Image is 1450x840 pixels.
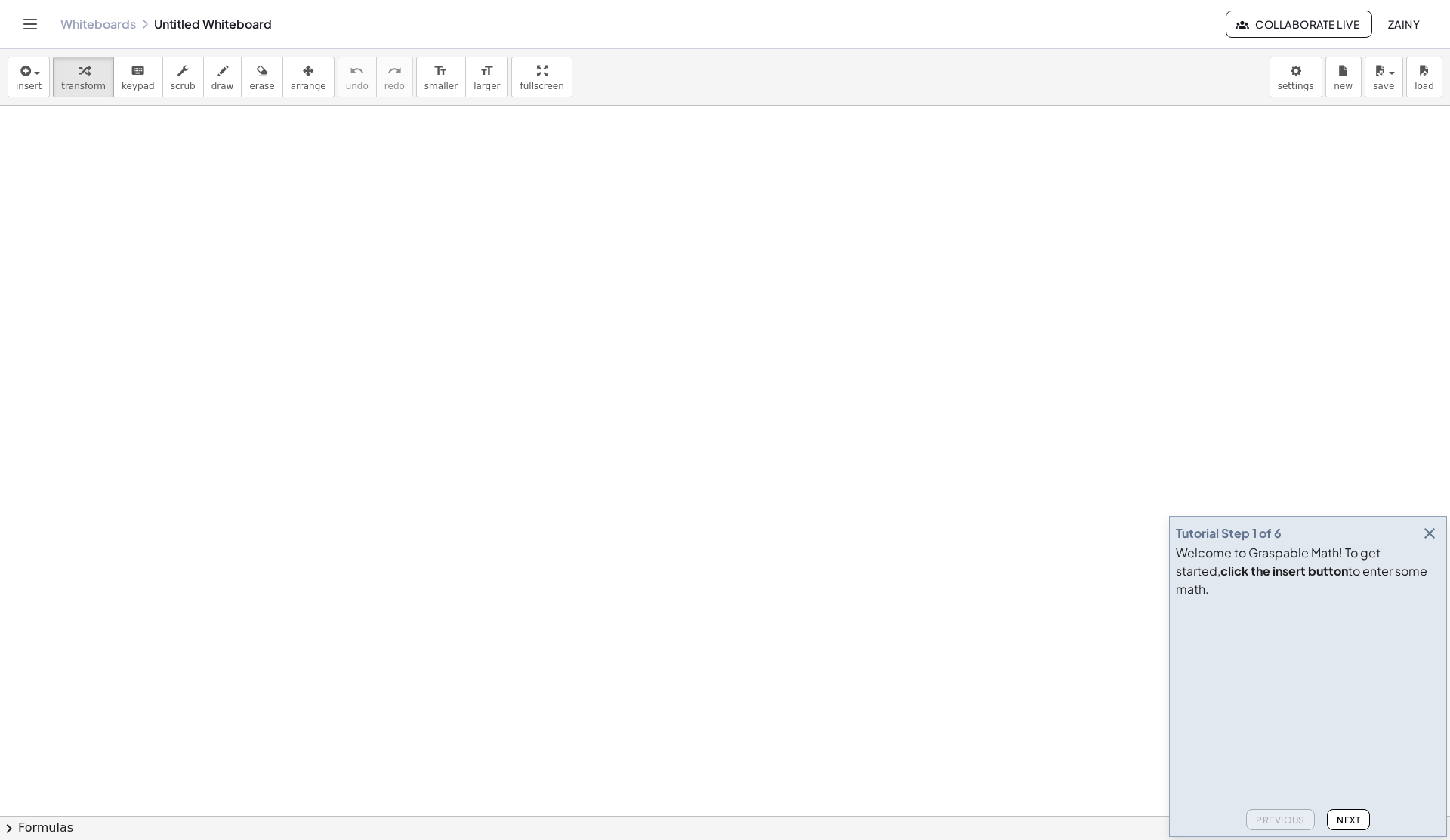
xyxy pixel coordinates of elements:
[1406,57,1442,97] button: load
[1176,524,1282,542] div: Tutorial Step 1 of 6
[241,57,282,97] button: erase
[1334,81,1353,91] span: new
[1278,81,1314,91] span: settings
[53,57,114,97] button: transform
[1327,809,1370,830] button: Next
[1239,17,1359,31] span: Collaborate Live
[511,57,572,97] button: fullscreen
[433,62,448,80] i: format_size
[1226,11,1372,38] button: Collaborate Live
[346,81,369,91] span: undo
[18,12,42,36] button: Toggle navigation
[338,57,377,97] button: undoundo
[131,62,145,80] i: keyboard
[61,81,106,91] span: transform
[211,81,234,91] span: draw
[1415,81,1434,91] span: load
[122,81,155,91] span: keypad
[1220,563,1348,579] b: click the insert button
[162,57,204,97] button: scrub
[113,57,163,97] button: keyboardkeypad
[387,62,402,80] i: redo
[480,62,494,80] i: format_size
[8,57,50,97] button: insert
[474,81,500,91] span: larger
[171,81,196,91] span: scrub
[1337,814,1360,826] span: Next
[1375,11,1432,38] button: ZAINY
[60,17,136,32] a: Whiteboards
[1365,57,1403,97] button: save
[291,81,326,91] span: arrange
[465,57,508,97] button: format_sizelarger
[1270,57,1322,97] button: settings
[416,57,466,97] button: format_sizesmaller
[249,81,274,91] span: erase
[424,81,458,91] span: smaller
[384,81,405,91] span: redo
[16,81,42,91] span: insert
[350,62,364,80] i: undo
[1176,544,1440,598] div: Welcome to Graspable Math! To get started, to enter some math.
[1325,57,1362,97] button: new
[520,81,563,91] span: fullscreen
[376,57,413,97] button: redoredo
[1373,81,1394,91] span: save
[203,57,242,97] button: draw
[1387,17,1420,31] span: ZAINY
[282,57,335,97] button: arrange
